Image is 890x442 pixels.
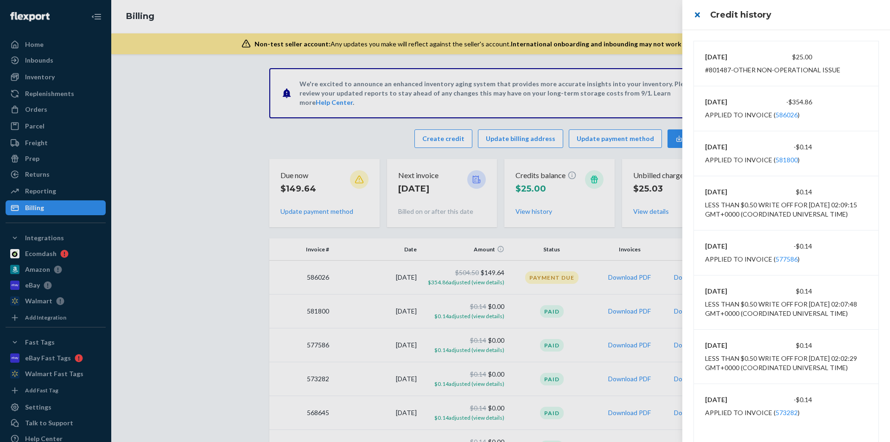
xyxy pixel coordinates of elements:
[705,300,867,318] div: less than $0.50 write off for [DATE] 02:07:48 GMT+0000 (Coordinated Universal Time)
[759,187,813,197] div: $0.14
[705,287,759,296] p: [DATE]
[759,395,813,404] div: -$0.14
[20,6,39,15] span: Chat
[776,255,798,264] button: 577586
[705,255,800,264] div: Applied to invoice ( )
[705,341,759,350] p: [DATE]
[705,110,800,120] div: Applied to invoice ( )
[776,155,798,165] button: 581800
[705,354,867,372] div: less than $0.50 write off for [DATE] 02:02:29 GMT+0000 (Coordinated Universal Time)
[759,142,813,152] div: -$0.14
[705,408,800,417] div: Applied to invoice ( )
[705,97,759,107] p: [DATE]
[759,287,813,296] div: $0.14
[759,341,813,350] div: $0.14
[705,65,840,75] div: #801487-Other Non-Operational Issue
[688,6,706,24] button: close
[705,395,759,404] p: [DATE]
[776,408,798,417] button: 573282
[759,52,813,62] div: $25.00
[705,52,759,62] p: [DATE]
[759,242,813,251] div: -$0.14
[776,110,798,120] button: 586026
[759,97,813,107] div: -$354.86
[705,142,759,152] p: [DATE]
[705,187,759,197] p: [DATE]
[710,9,879,21] h3: Credit history
[705,242,759,251] p: [DATE]
[705,200,867,219] div: less than $0.50 write off for [DATE] 02:09:15 GMT+0000 (Coordinated Universal Time)
[705,155,800,165] div: Applied to invoice ( )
